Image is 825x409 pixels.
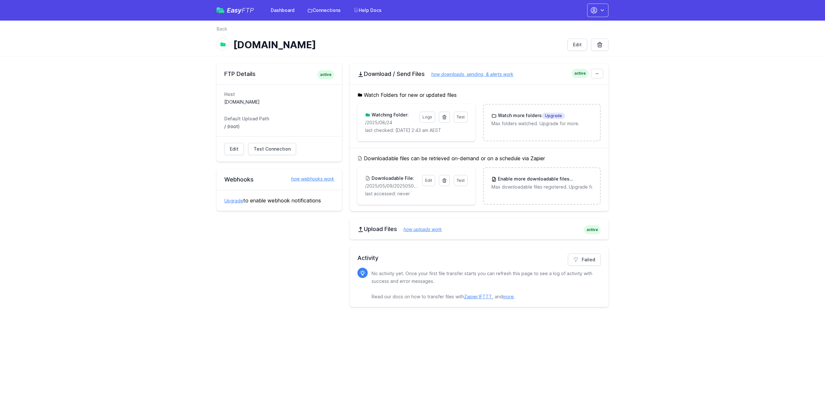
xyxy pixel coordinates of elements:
[217,26,227,32] a: Back
[224,116,334,122] dt: Default Upload Path
[479,294,492,299] a: IFTTT
[224,91,334,98] dt: Host
[464,294,478,299] a: Zapier
[224,99,334,105] dd: [DOMAIN_NAME]
[224,176,334,183] h2: Webhooks
[491,184,592,190] p: Max downloadable files registered. Upgrade for more.
[248,143,296,155] a: Test Connection
[217,190,342,211] div: to enable webhook notifications
[370,175,414,181] h3: Downloadable File:
[425,71,513,77] a: how downloads, sending, & alerts work
[365,183,418,189] p: /2025/05/09/20250509171559_inbound_0422652309_0756011820.mp3
[422,175,435,186] a: Edit
[365,119,415,126] p: /2025/08/24
[217,7,224,13] img: easyftp_logo.png
[497,112,565,119] h3: Watch more folders
[217,26,608,36] nav: Breadcrumb
[491,120,592,127] p: Max folders watched. Upgrade for more.
[304,5,345,16] a: Connections
[503,294,514,299] a: more
[454,175,468,186] a: Test
[584,225,601,234] span: active
[224,143,244,155] a: Edit
[285,176,334,182] a: how webhooks work
[317,70,334,79] span: active
[227,7,254,14] span: Easy
[350,5,385,16] a: Help Docs
[233,39,562,51] h1: [DOMAIN_NAME]
[484,105,600,135] a: Watch more foldersUpgrade Max folders watched. Upgrade for more.
[217,7,254,14] a: EasyFTP
[497,176,592,182] h3: Enable more downloadable files
[357,70,601,78] h2: Download / Send Files
[568,254,601,266] a: Failed
[365,191,467,197] p: last accessed: never
[372,270,596,301] p: No activity yet. Once your first file transfer starts you can refresh this page to see a log of a...
[484,168,600,198] a: Enable more downloadable filesUpgrade Max downloadable files registered. Upgrade for more.
[454,112,468,123] a: Test
[365,127,467,134] p: last checked: [DATE] 2:43 am AEST
[357,91,601,99] h5: Watch Folders for new or updated files
[572,69,588,78] span: active
[254,146,291,152] span: Test Connection
[267,5,298,16] a: Dashboard
[420,112,435,123] a: Logs
[357,154,601,162] h5: Downloadable files can be retrieved on-demand or on a schedule via Zapier
[370,112,409,118] h3: Watching Folder:
[457,115,465,119] span: Test
[357,225,601,233] h2: Upload Files
[542,113,565,119] span: Upgrade
[224,123,334,130] dd: / (root)
[569,176,593,182] span: Upgrade
[224,198,243,203] a: Upgrade
[397,227,442,232] a: how uploads work
[568,39,587,51] a: Edit
[224,70,334,78] h2: FTP Details
[242,6,254,14] span: FTP
[357,254,601,263] h2: Activity
[457,178,465,183] span: Test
